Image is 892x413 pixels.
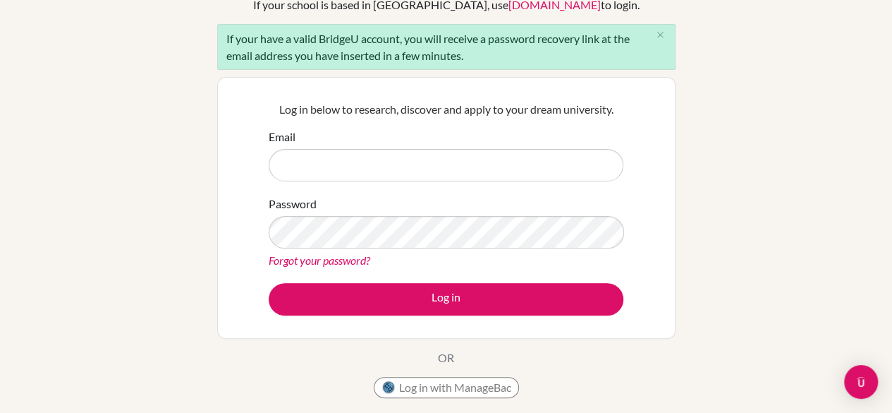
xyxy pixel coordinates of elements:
button: Close [647,25,675,46]
button: Log in with ManageBac [374,377,519,398]
label: Password [269,196,317,213]
div: If your have a valid BridgeU account, you will receive a password recovery link at the email addr... [217,24,676,70]
i: close [655,30,666,40]
label: Email [269,128,295,145]
a: Forgot your password? [269,253,370,267]
button: Log in [269,283,623,316]
p: Log in below to research, discover and apply to your dream university. [269,101,623,118]
p: OR [438,349,454,366]
div: Open Intercom Messenger [844,365,878,399]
